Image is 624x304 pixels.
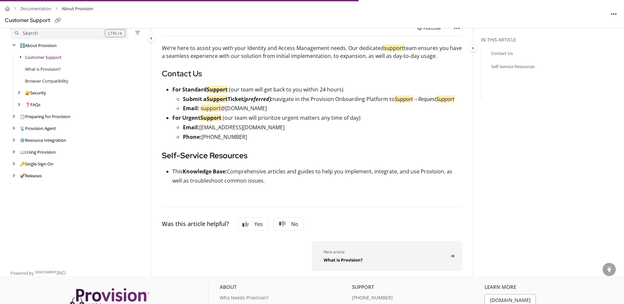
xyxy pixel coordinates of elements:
a: Who Needs Provision? [220,294,347,303]
span: 🔑 [20,161,25,167]
span: Powered by [11,270,34,276]
span: ❓ [25,102,30,108]
button: No [274,217,304,231]
div: arrow [11,149,17,155]
mark: Support [207,86,228,93]
em: (preferred): [243,95,273,103]
div: arrow [11,114,17,120]
a: Preparing for Provision [20,113,70,120]
a: Self-Service Resources [491,63,535,70]
mark: support [201,105,221,112]
mark: Support [436,95,454,103]
mark: Support [207,95,228,103]
strong: For Standard [172,86,229,93]
span: 🚀 [20,173,25,179]
button: What is Provision? [312,241,462,271]
strong: Self-Service Resources [162,150,247,161]
span: 📖 [20,149,25,155]
div: Search [23,30,38,37]
strong: Submit a Ticket [183,95,273,103]
p: navigate in the Provision Onboarding Platform to → [183,94,462,104]
p: This Comprehensive articles and guides to help you implement, integrate, and use Provision, as we... [172,167,462,186]
button: Category toggle [469,44,477,52]
div: What is Provision? [324,255,448,263]
div: Next article [324,249,448,255]
span: About Provision [62,4,93,13]
mark: Support [200,114,221,121]
div: About [220,283,347,294]
div: arrow [11,173,17,179]
div: Support [352,283,480,294]
a: [PHONE_NUMBER] [352,294,480,303]
a: Single-Sign-On [20,161,53,167]
div: arrow [11,42,17,49]
a: Resource Integration [20,137,66,143]
mark: Support [395,95,413,103]
a: About Provision [20,42,57,49]
a: Powered by Document360 - opens in a new tab [11,268,66,276]
a: Documentation [20,4,51,13]
p: [EMAIL_ADDRESS][DOMAIN_NAME] [183,123,462,132]
div: arrow [11,161,17,167]
a: What is Provision? [25,66,61,72]
div: arrow [11,125,17,132]
div: Learn More [485,283,612,294]
button: Filter [134,29,141,37]
p: @[DOMAIN_NAME] [183,104,462,113]
span: 📡 [20,125,25,131]
div: In this article [481,36,621,43]
button: Copy link of [53,15,63,26]
button: Search [11,26,128,39]
button: Article more options [609,9,619,19]
p: (our team will get back to you within 24 hours) [172,85,462,94]
a: Provision Agent [20,125,56,132]
strong: Knowledge Base: [183,168,227,175]
div: arrow [11,137,17,143]
p: We’re here to assist you with your Identity and Access Management needs. Our dedicated team ensur... [162,44,462,60]
strong: Email: [183,124,199,131]
a: Browser Compatibility [25,78,68,84]
em: Request [418,95,454,103]
mark: support [384,44,404,52]
a: Customer Support [25,54,62,61]
span: 📋 [20,114,25,119]
a: Releases [20,172,42,179]
div: Was this article helpful? [162,219,229,229]
a: Home [5,4,10,13]
span: ⚙️ [20,137,25,143]
div: arrow [16,102,22,108]
strong: Phone: [183,133,201,140]
div: CTRL+K [105,29,125,37]
p: [PHONE_NUMBER] [183,132,462,142]
div: scroll to top [603,263,616,276]
span: ℹ️ [20,42,25,48]
p: (our team will prioritize urgent matters any time of day) [172,113,462,123]
button: Category toggle [147,34,155,42]
img: Document360 [36,271,66,275]
div: arrow [16,90,22,96]
a: FAQs [25,101,40,108]
strong: Email: [183,105,199,112]
a: Contact Us [491,50,513,57]
h3: Contact Us [162,68,462,80]
button: Yes [237,217,268,231]
a: Using Provision [20,149,56,155]
span: 🔐 [25,90,30,96]
div: Customer Support [5,16,50,25]
a: Security [25,89,46,96]
strong: For Urgent [172,114,223,121]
